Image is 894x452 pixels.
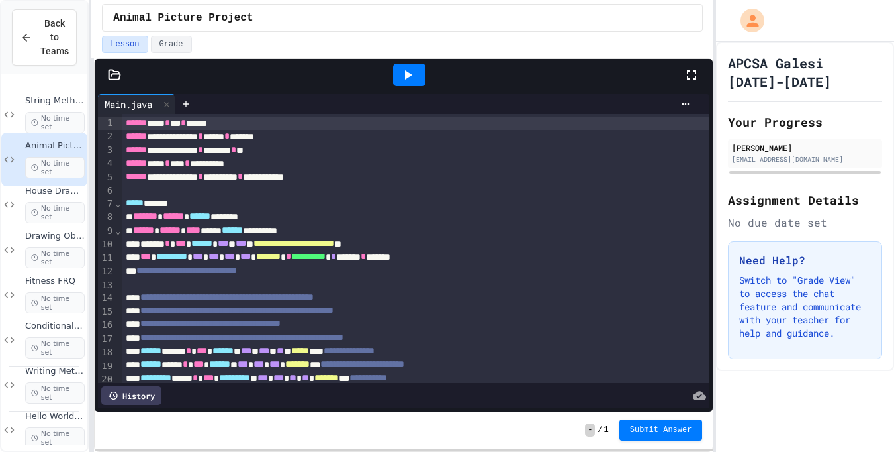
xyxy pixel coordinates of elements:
div: 10 [98,238,114,251]
div: 15 [98,306,114,319]
span: Hello World Activity [25,411,85,422]
span: No time set [25,427,85,449]
span: Fitness FRQ [25,276,85,287]
div: 16 [98,319,114,332]
div: [PERSON_NAME] [732,142,878,154]
div: 4 [98,157,114,170]
h1: APCSA Galesi [DATE]-[DATE] [728,54,882,91]
div: No due date set [728,215,882,231]
span: No time set [25,112,85,133]
div: 9 [98,225,114,238]
span: Submit Answer [630,425,692,435]
span: No time set [25,202,85,223]
div: 2 [98,130,114,143]
div: 20 [98,373,114,386]
div: 12 [98,265,114,278]
div: 3 [98,144,114,157]
iframe: chat widget [784,341,881,398]
div: [EMAIL_ADDRESS][DOMAIN_NAME] [732,154,878,164]
span: Drawing Objects in Java - HW Playposit Code [25,231,85,242]
span: 1 [604,425,609,435]
span: Fold line [114,198,121,209]
div: Main.java [98,97,159,111]
span: No time set [25,247,85,268]
div: My Account [727,5,768,36]
div: 18 [98,346,114,359]
iframe: chat widget [838,399,881,439]
div: 6 [98,184,114,198]
span: Animal Picture Project [113,10,253,26]
div: 5 [98,171,114,184]
p: Switch to "Grade View" to access the chat feature and communicate with your teacher for help and ... [739,274,871,340]
div: 13 [98,279,114,292]
h2: Your Progress [728,113,882,131]
span: No time set [25,157,85,178]
span: No time set [25,382,85,404]
span: Fold line [114,225,121,236]
span: Animal Picture Project [25,141,85,152]
span: Conditionals Classwork [25,321,85,332]
button: Grade [151,36,192,53]
div: History [101,386,161,405]
span: No time set [25,337,85,359]
span: String Methods Examples [25,95,85,107]
span: Writing Methods [25,366,85,377]
button: Submit Answer [619,420,703,441]
div: 19 [98,360,114,373]
div: 1 [98,117,114,130]
span: House Drawing Classwork [25,186,85,197]
button: Back to Teams [12,9,77,66]
h2: Assignment Details [728,191,882,209]
span: No time set [25,292,85,313]
div: 17 [98,333,114,346]
span: Back to Teams [40,17,69,58]
div: 14 [98,292,114,305]
span: - [585,424,595,437]
button: Lesson [102,36,148,53]
div: 8 [98,211,114,224]
div: 7 [98,198,114,211]
span: / [598,425,602,435]
h3: Need Help? [739,253,871,268]
div: Main.java [98,94,175,114]
div: 11 [98,252,114,265]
